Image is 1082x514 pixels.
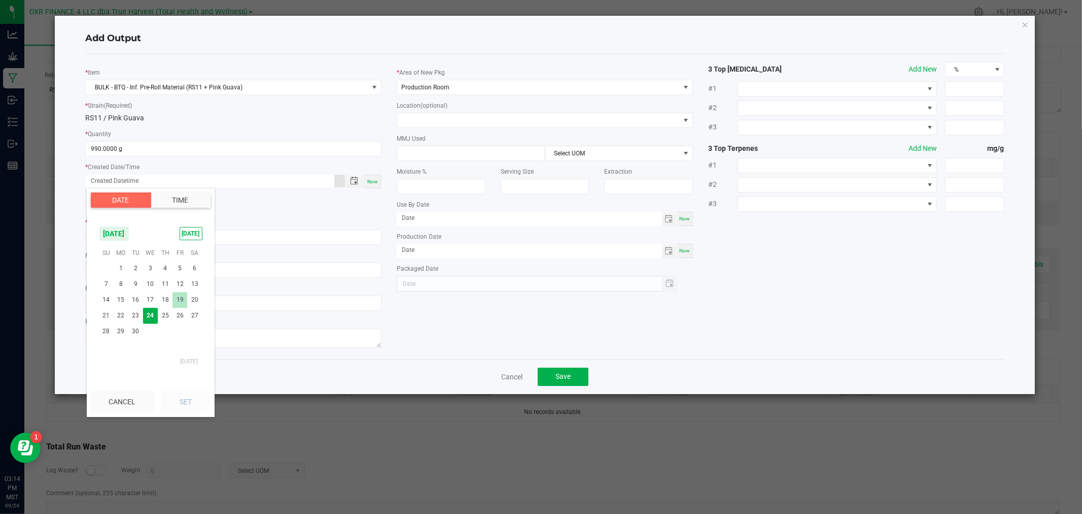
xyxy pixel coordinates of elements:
td: Tuesday, September 30, 2025 [128,324,143,339]
span: 29 [114,324,128,339]
button: Date tab [91,192,151,208]
label: Area of New Pkg [399,68,445,77]
th: Sa [187,245,202,261]
input: Date [397,212,662,224]
td: Monday, September 15, 2025 [114,292,128,308]
label: Created Date/Time [88,163,139,172]
td: Friday, September 19, 2025 [172,292,187,308]
label: Packaged Date [397,264,438,273]
th: Th [158,245,172,261]
span: NO DATA FOUND [738,158,937,173]
span: 16 [128,292,143,308]
td: Monday, September 8, 2025 [114,276,128,292]
td: Saturday, September 13, 2025 [187,276,202,292]
th: Tu [128,245,143,261]
span: [DATE] [99,226,129,241]
span: % [946,62,991,77]
td: Wednesday, September 24, 2025 [143,308,158,324]
span: 8 [114,276,128,292]
label: Ref Field 1 [85,251,114,260]
input: Date [397,244,662,256]
span: 11 [158,276,172,292]
span: (Required) [104,102,132,109]
span: 15 [114,292,128,308]
span: NO DATA FOUND [738,101,937,116]
td: Thursday, September 11, 2025 [158,276,172,292]
th: We [143,245,158,261]
span: 26 [172,308,187,324]
span: Now [679,248,690,253]
td: Tuesday, September 2, 2025 [128,261,143,276]
label: Strain [88,101,132,110]
span: Production Room [401,84,449,91]
td: Sunday, September 21, 2025 [99,308,114,324]
span: 9 [128,276,143,292]
label: Ref Field 2 [85,284,114,293]
span: 1 [114,261,128,276]
span: #2 [708,179,738,190]
button: Add New [909,143,937,154]
td: Monday, September 22, 2025 [114,308,128,324]
label: Moisture % [397,167,427,176]
span: NO DATA FOUND [738,197,937,212]
span: 23 [128,308,143,324]
button: Cancel [91,391,154,413]
span: 27 [187,308,202,324]
span: 25 [158,308,172,324]
span: 14 [99,292,114,308]
th: Su [99,245,114,261]
span: Select UOM [545,146,680,160]
span: (optional) [421,102,447,109]
td: Thursday, September 4, 2025 [158,261,172,276]
label: Location [397,101,447,110]
span: #3 [708,122,738,133]
td: Friday, September 12, 2025 [172,276,187,292]
span: 20 [187,292,202,308]
button: Time tab [151,192,211,208]
span: #3 [708,199,738,209]
label: Production Batch [85,199,226,209]
span: #1 [708,83,738,94]
span: 13 [187,276,202,292]
span: 19 [172,292,187,308]
span: 5 [172,261,187,276]
label: Item [88,68,100,77]
strong: 3 Top [MEDICAL_DATA] [708,64,826,75]
th: Mo [114,245,128,261]
td: Tuesday, September 9, 2025 [128,276,143,292]
span: Toggle popup [345,175,365,187]
span: Now [679,216,690,221]
td: Friday, September 26, 2025 [172,308,187,324]
td: Sunday, September 7, 2025 [99,276,114,292]
span: 18 [158,292,172,308]
td: Saturday, September 20, 2025 [187,292,202,308]
span: 10 [143,276,158,292]
td: Monday, September 29, 2025 [114,324,128,339]
span: NO DATA FOUND [738,81,937,97]
span: 24 [143,308,158,324]
span: Toggle calendar [662,244,677,258]
td: Saturday, September 27, 2025 [187,308,202,324]
span: 21 [99,308,114,324]
label: Serving Size [501,167,534,176]
span: #1 [708,160,738,171]
label: MMJ Used [397,134,426,143]
span: Toggle calendar [662,212,677,226]
label: Use By Date [397,200,429,209]
td: Tuesday, September 16, 2025 [128,292,143,308]
label: Release Notes/Ref Field 3 [85,317,155,326]
span: 28 [99,324,114,339]
span: 7 [99,276,114,292]
span: Save [555,372,571,380]
span: #2 [708,103,738,113]
span: 4 [158,261,172,276]
span: RS11 / Pink Guava [85,114,144,122]
td: Friday, September 5, 2025 [172,261,187,276]
span: 30 [128,324,143,339]
input: Created Datetime [86,175,334,187]
strong: 3 Top Terpenes [708,143,826,154]
span: 6 [187,261,202,276]
span: NO DATA FOUND [738,120,937,135]
button: Add New [909,64,937,75]
span: NO DATA FOUND [738,177,937,192]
